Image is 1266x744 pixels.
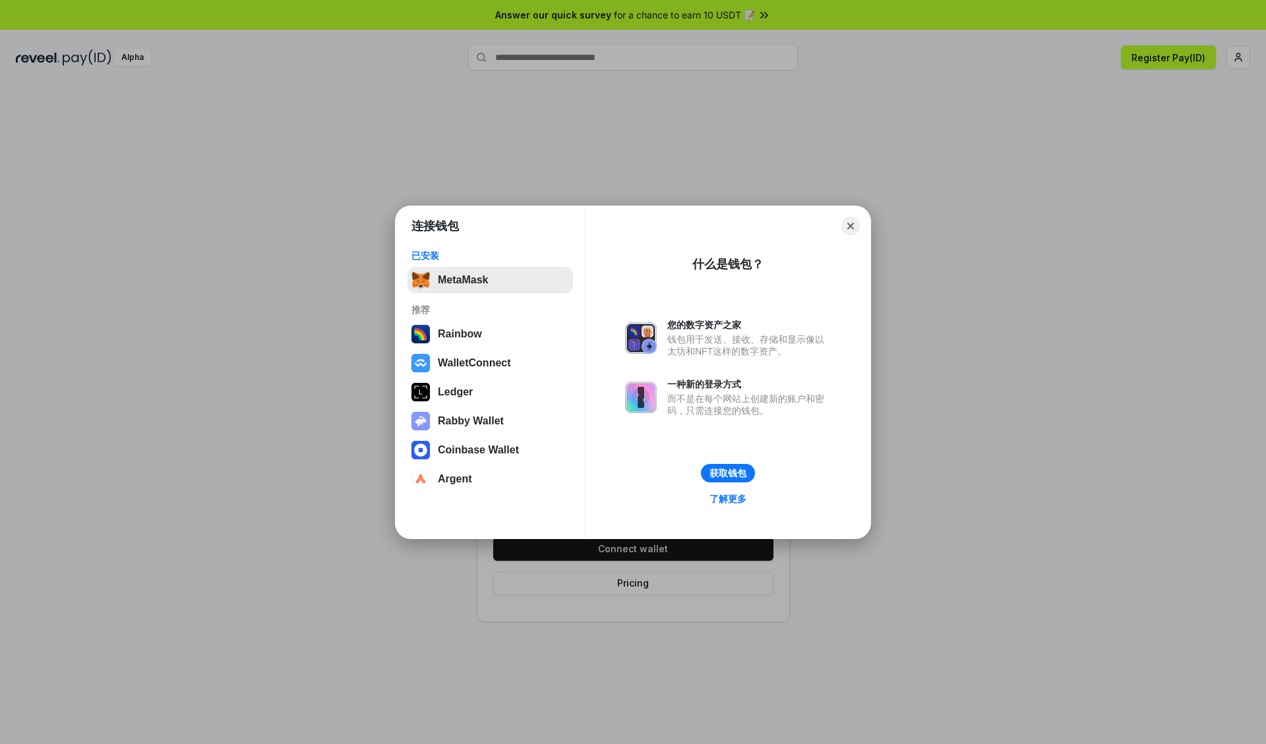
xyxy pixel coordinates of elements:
[701,464,755,482] button: 获取钱包
[667,393,831,416] div: 而不是在每个网站上创建新的账户和密码，只需连接您的钱包。
[407,379,573,405] button: Ledger
[692,256,764,272] div: 什么是钱包？
[411,441,430,459] img: svg+xml,%3Csvg%20width%3D%2228%22%20height%3D%2228%22%20viewBox%3D%220%200%2028%2028%22%20fill%3D...
[411,271,430,289] img: svg+xml,%3Csvg%20fill%3D%22none%22%20height%3D%2233%22%20viewBox%3D%220%200%2035%2033%22%20width%...
[438,357,511,369] div: WalletConnect
[841,217,860,235] button: Close
[625,382,657,413] img: svg+xml,%3Csvg%20xmlns%3D%22http%3A%2F%2Fwww.w3.org%2F2000%2Fsvg%22%20fill%3D%22none%22%20viewBox...
[407,321,573,347] button: Rainbow
[667,319,831,331] div: 您的数字资产之家
[625,322,657,354] img: svg+xml,%3Csvg%20xmlns%3D%22http%3A%2F%2Fwww.w3.org%2F2000%2Fsvg%22%20fill%3D%22none%22%20viewBox...
[438,415,504,427] div: Rabby Wallet
[411,354,430,372] img: svg+xml,%3Csvg%20width%3D%2228%22%20height%3D%2228%22%20viewBox%3D%220%200%2028%2028%22%20fill%3D...
[438,274,488,286] div: MetaMask
[411,325,430,343] img: svg+xml,%3Csvg%20width%3D%22120%22%20height%3D%22120%22%20viewBox%3D%220%200%20120%20120%22%20fil...
[407,267,573,293] button: MetaMask
[407,408,573,434] button: Rabby Wallet
[411,470,430,488] img: svg+xml,%3Csvg%20width%3D%2228%22%20height%3D%2228%22%20viewBox%3D%220%200%2028%2028%22%20fill%3D...
[407,437,573,463] button: Coinbase Wallet
[411,383,430,401] img: svg+xml,%3Csvg%20xmlns%3D%22http%3A%2F%2Fwww.w3.org%2F2000%2Fsvg%22%20width%3D%2228%22%20height%3...
[438,386,473,398] div: Ledger
[407,466,573,492] button: Argent
[709,493,746,505] div: 了解更多
[438,328,482,340] div: Rainbow
[667,333,831,357] div: 钱包用于发送、接收、存储和显示像以太坊和NFT这样的数字资产。
[411,218,459,234] h1: 连接钱包
[411,304,569,316] div: 推荐
[438,473,472,485] div: Argent
[411,250,569,262] div: 已安装
[411,412,430,430] img: svg+xml,%3Csvg%20xmlns%3D%22http%3A%2F%2Fwww.w3.org%2F2000%2Fsvg%22%20fill%3D%22none%22%20viewBox...
[407,350,573,376] button: WalletConnect
[667,378,831,390] div: 一种新的登录方式
[702,490,754,507] a: 了解更多
[438,444,519,456] div: Coinbase Wallet
[709,467,746,479] div: 获取钱包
